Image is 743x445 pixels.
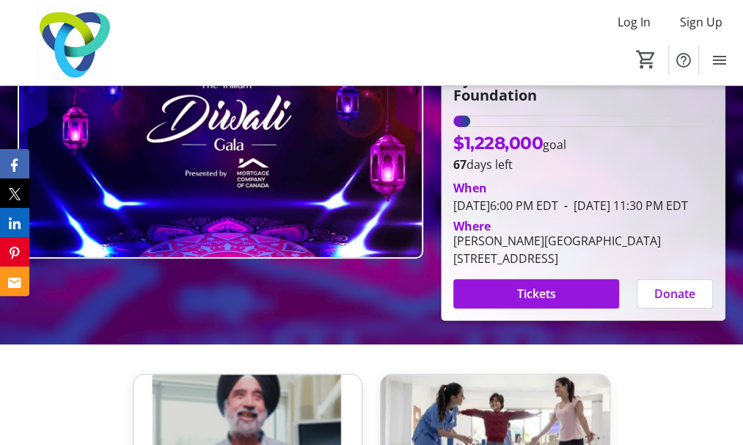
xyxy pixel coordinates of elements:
div: [STREET_ADDRESS] [453,250,661,267]
span: - [558,198,574,214]
button: Sign Up [668,10,734,34]
button: Tickets [453,279,619,308]
span: Donate [654,285,695,303]
img: Trillium Health Partners Foundation's Logo [9,6,139,79]
button: Help [669,46,698,75]
p: goal [453,130,566,156]
span: [DATE] 6:00 PM EDT [453,198,558,214]
span: $1,228,000 [453,132,543,153]
span: Log In [618,13,651,31]
div: [PERSON_NAME][GEOGRAPHIC_DATA] [453,232,661,250]
span: Sign Up [680,13,722,31]
div: 6.461271986970683% of fundraising goal reached [453,115,713,127]
span: Tickets [516,285,555,303]
span: 67 [453,156,466,173]
span: [DATE] 11:30 PM EDT [558,198,688,214]
div: Where [453,220,491,232]
button: Log In [606,10,662,34]
p: days left [453,156,713,173]
button: Cart [633,46,659,73]
div: When [453,179,487,197]
button: Menu [705,46,734,75]
p: By: Trillium Health Partners Foundation [453,71,713,104]
img: Campaign CTA Media Photo [18,30,423,258]
button: Donate [637,279,713,308]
